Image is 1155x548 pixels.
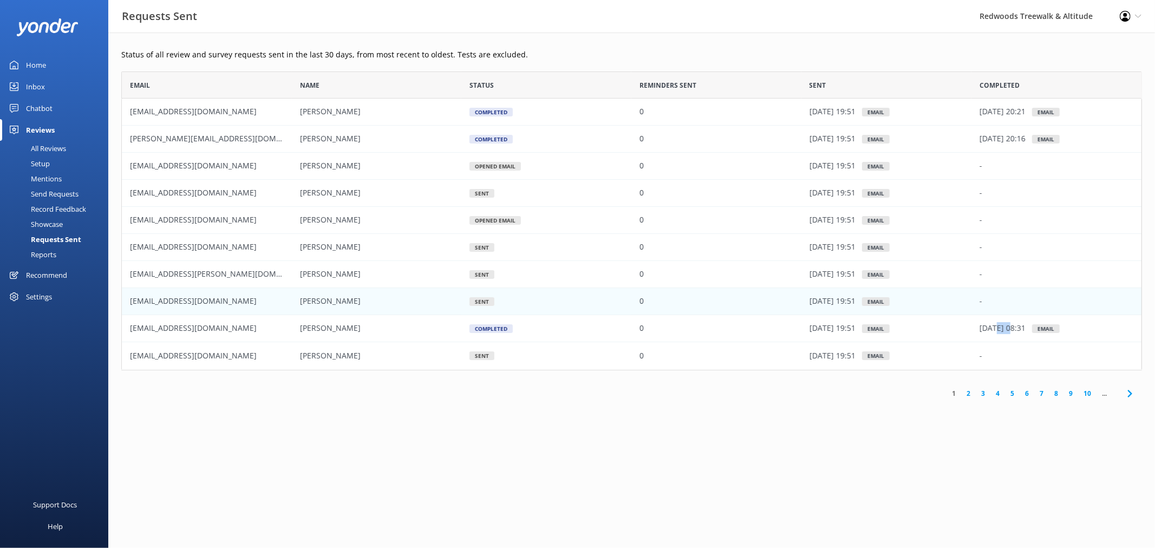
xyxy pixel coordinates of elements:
[130,269,317,279] span: [EMAIL_ADDRESS][PERSON_NAME][DOMAIN_NAME]
[980,80,1020,90] span: Completed
[130,323,257,334] span: [EMAIL_ADDRESS][DOMAIN_NAME]
[130,107,257,117] span: [EMAIL_ADDRESS][DOMAIN_NAME]
[130,350,257,361] span: [EMAIL_ADDRESS][DOMAIN_NAME]
[980,296,982,308] p: -
[121,153,1142,180] div: row
[980,187,982,199] p: -
[1020,388,1034,399] a: 6
[980,106,1026,118] p: [DATE] 20:21
[862,297,890,306] div: Email
[469,189,494,198] div: Sent
[6,247,108,262] a: Reports
[810,187,856,199] p: [DATE] 19:51
[980,214,982,226] p: -
[130,242,257,252] span: [EMAIL_ADDRESS][DOMAIN_NAME]
[26,264,67,286] div: Recommend
[980,242,982,253] p: -
[300,161,361,171] span: [PERSON_NAME]
[300,296,361,306] span: [PERSON_NAME]
[300,242,361,252] span: [PERSON_NAME]
[6,171,62,186] div: Mentions
[121,288,1142,315] div: row
[6,217,108,232] a: Showcase
[26,286,52,308] div: Settings
[300,134,361,144] span: [PERSON_NAME]
[469,351,494,360] div: Sent
[130,296,257,306] span: [EMAIL_ADDRESS][DOMAIN_NAME]
[961,388,976,399] a: 2
[640,214,644,226] p: 0
[469,297,494,306] div: Sent
[469,216,521,225] div: Opened Email
[6,217,63,232] div: Showcase
[6,186,79,201] div: Send Requests
[810,160,856,172] p: [DATE] 19:51
[300,188,361,198] span: [PERSON_NAME]
[810,323,856,335] p: [DATE] 19:51
[1005,388,1020,399] a: 5
[810,80,826,90] span: Sent
[469,135,513,143] div: Completed
[810,214,856,226] p: [DATE] 19:51
[300,323,361,334] span: [PERSON_NAME]
[1032,135,1060,143] div: email
[810,242,856,253] p: [DATE] 19:51
[121,315,1142,342] div: row
[862,216,890,225] div: Email
[862,351,890,360] div: Email
[130,80,150,90] span: Email
[34,494,77,516] div: Support Docs
[130,188,257,198] span: [EMAIL_ADDRESS][DOMAIN_NAME]
[130,215,257,225] span: [EMAIL_ADDRESS][DOMAIN_NAME]
[980,323,1026,335] p: [DATE] 08:31
[1049,388,1063,399] a: 8
[121,342,1142,369] div: row
[121,207,1142,234] div: row
[6,186,108,201] a: Send Requests
[980,350,982,362] p: -
[980,269,982,280] p: -
[121,234,1142,261] div: row
[6,156,50,171] div: Setup
[16,18,79,36] img: yonder-white-logo.png
[862,324,890,333] div: Email
[121,99,1142,369] div: grid
[469,162,521,171] div: Opened Email
[947,388,961,399] a: 1
[6,232,108,247] a: Requests Sent
[810,133,856,145] p: [DATE] 19:51
[130,134,317,144] span: [PERSON_NAME][EMAIL_ADDRESS][DOMAIN_NAME]
[121,126,1142,153] div: row
[6,171,108,186] a: Mentions
[1078,388,1097,399] a: 10
[640,80,696,90] span: Reminders Sent
[1032,324,1060,333] div: email
[6,141,66,156] div: All Reviews
[1097,388,1112,399] span: ...
[976,388,990,399] a: 3
[26,97,53,119] div: Chatbot
[640,187,644,199] p: 0
[810,350,856,362] p: [DATE] 19:51
[1034,388,1049,399] a: 7
[121,180,1142,207] div: row
[300,215,361,225] span: [PERSON_NAME]
[810,269,856,280] p: [DATE] 19:51
[121,49,1142,61] p: Status of all review and survey requests sent in the last 30 days, from most recent to oldest. Te...
[810,296,856,308] p: [DATE] 19:51
[6,247,56,262] div: Reports
[300,350,361,361] span: [PERSON_NAME]
[26,119,55,141] div: Reviews
[862,162,890,171] div: Email
[300,269,361,279] span: [PERSON_NAME]
[300,107,361,117] span: [PERSON_NAME]
[640,160,644,172] p: 0
[980,160,982,172] p: -
[862,135,890,143] div: Email
[640,106,644,118] p: 0
[26,76,45,97] div: Inbox
[1032,108,1060,116] div: email
[469,243,494,252] div: Sent
[862,243,890,252] div: Email
[121,261,1142,288] div: row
